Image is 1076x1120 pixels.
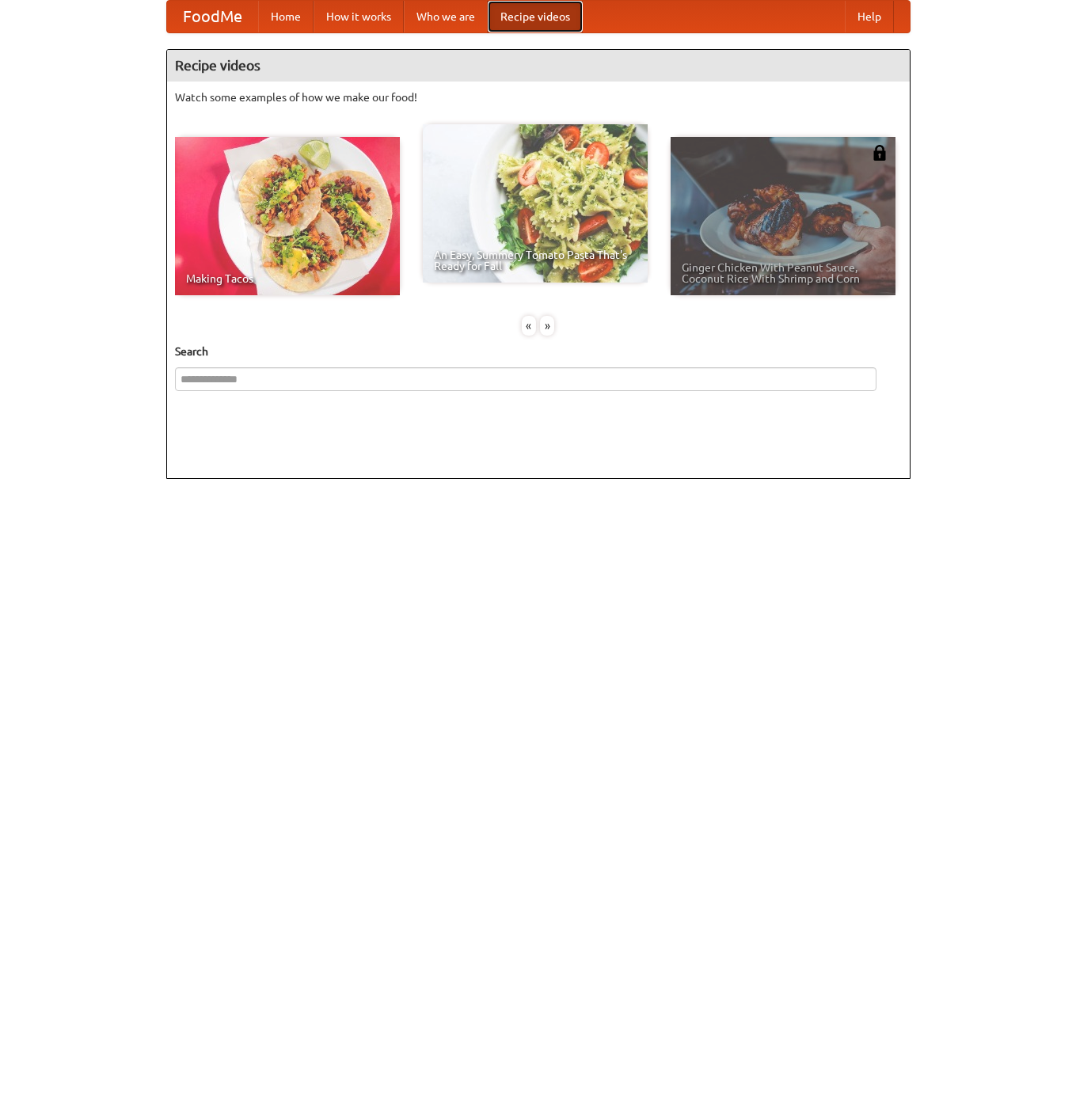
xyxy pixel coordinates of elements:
img: 483408.png [872,145,888,161]
a: Making Tacos [175,137,400,295]
div: » [540,316,554,336]
a: An Easy, Summery Tomato Pasta That's Ready for Fall [423,124,648,283]
a: Home [258,1,314,32]
a: How it works [314,1,404,32]
a: FoodMe [167,1,258,32]
a: Who we are [404,1,488,32]
h4: Recipe videos [167,50,910,82]
h5: Search [175,344,902,359]
span: An Easy, Summery Tomato Pasta That's Ready for Fall [434,249,637,271]
a: Help [845,1,894,32]
p: Watch some examples of how we make our food! [175,89,902,105]
a: Recipe videos [488,1,583,32]
span: Making Tacos [186,273,389,284]
div: « [522,316,536,336]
